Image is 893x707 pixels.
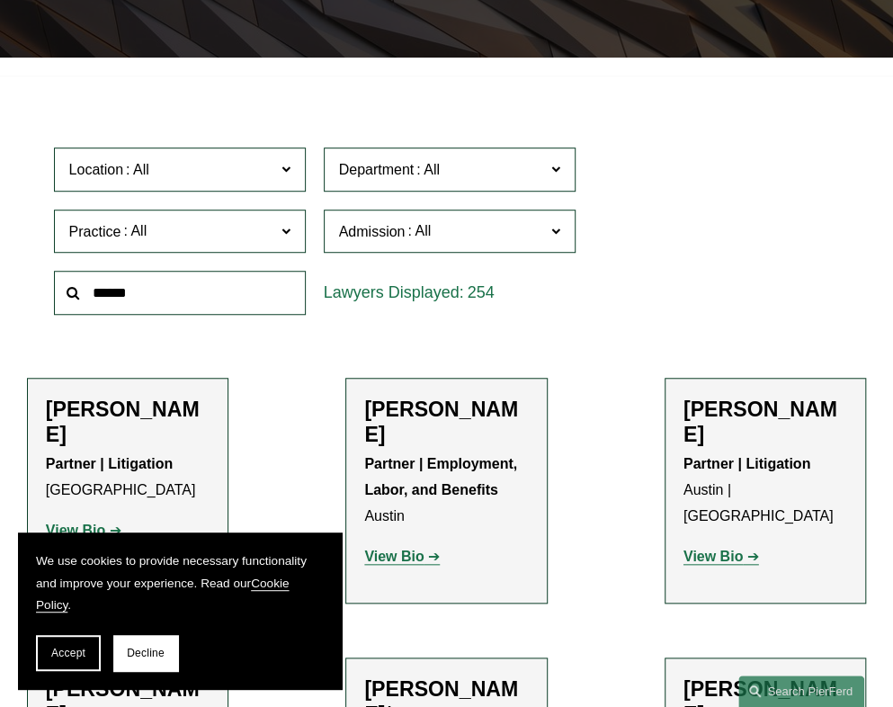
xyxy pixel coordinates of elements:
span: Practice [69,223,121,238]
h2: [PERSON_NAME] [46,397,210,447]
button: Decline [113,635,178,671]
span: Accept [51,647,85,659]
a: Search this site [738,676,864,707]
a: View Bio [364,549,440,564]
a: View Bio [683,549,759,564]
p: We use cookies to provide necessary functionality and improve your experience. Read our . [36,550,324,617]
strong: View Bio [364,549,424,564]
span: Location [69,162,124,177]
h2: [PERSON_NAME] [364,397,528,447]
strong: View Bio [683,549,743,564]
p: [GEOGRAPHIC_DATA] [46,452,210,504]
strong: View Bio [46,523,105,538]
strong: Partner | Litigation [46,456,173,471]
strong: Partner | Employment, Labor, and Benefits [364,456,521,497]
p: Austin | [GEOGRAPHIC_DATA] [683,452,847,529]
span: 254 [468,283,495,301]
section: Cookie banner [18,532,342,689]
a: View Bio [46,523,121,538]
p: Austin [364,452,528,529]
span: Decline [127,647,165,659]
h2: [PERSON_NAME] [683,397,847,447]
span: Admission [339,223,406,238]
button: Accept [36,635,101,671]
strong: Partner | Litigation [683,456,810,471]
span: Department [339,162,415,177]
